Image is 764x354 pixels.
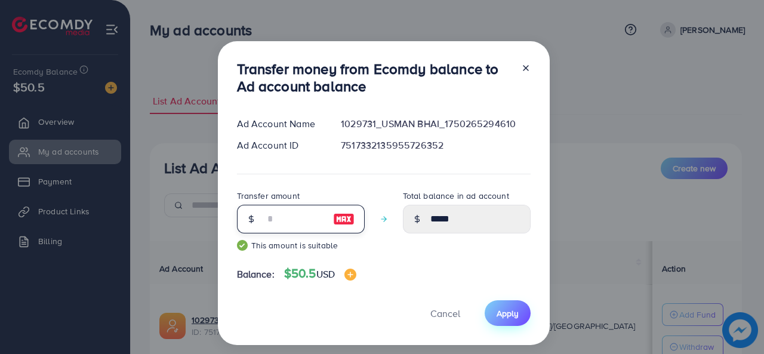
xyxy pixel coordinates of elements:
[430,307,460,320] span: Cancel
[227,138,332,152] div: Ad Account ID
[415,300,475,326] button: Cancel
[344,269,356,281] img: image
[227,117,332,131] div: Ad Account Name
[316,267,335,281] span: USD
[497,307,519,319] span: Apply
[284,266,356,281] h4: $50.5
[331,117,540,131] div: 1029731_USMAN BHAI_1750265294610
[237,190,300,202] label: Transfer amount
[331,138,540,152] div: 7517332135955726352
[237,240,248,251] img: guide
[237,60,512,95] h3: Transfer money from Ecomdy balance to Ad account balance
[485,300,531,326] button: Apply
[237,239,365,251] small: This amount is suitable
[237,267,275,281] span: Balance:
[333,212,355,226] img: image
[403,190,509,202] label: Total balance in ad account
